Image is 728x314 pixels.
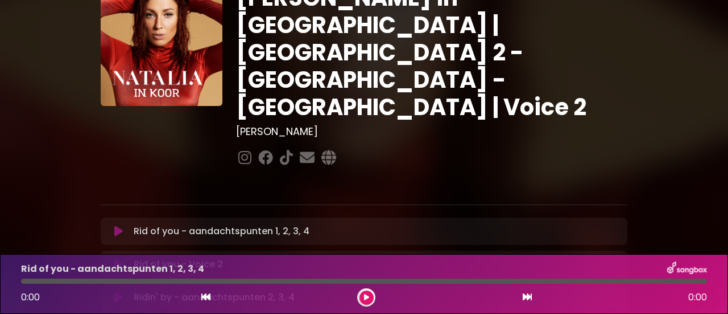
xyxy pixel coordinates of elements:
[667,262,707,276] img: songbox-logo-white.png
[688,291,707,304] span: 0:00
[236,125,628,138] h3: [PERSON_NAME]
[21,291,40,304] span: 0:00
[134,225,309,238] p: Rid of you - aandachtspunten 1, 2, 3, 4
[21,262,204,276] p: Rid of you - aandachtspunten 1, 2, 3, 4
